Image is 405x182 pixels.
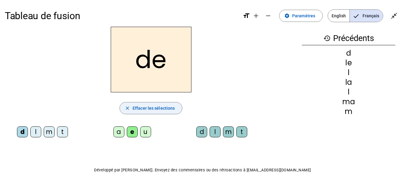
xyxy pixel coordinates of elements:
[284,13,290,19] mat-icon: settings
[125,105,130,111] mat-icon: close
[210,126,221,137] div: l
[5,6,238,26] h1: Tableau de fusion
[30,126,41,137] div: l
[302,50,395,57] div: d
[133,105,175,112] span: Effacer les sélections
[57,126,68,137] div: t
[223,126,234,137] div: m
[388,10,400,22] button: Quitter le plein écran
[262,10,274,22] button: Diminuer la taille de la police
[5,167,400,174] p: Développé par [PERSON_NAME]. Envoyez des commentaires ou des rétroactions à [EMAIL_ADDRESS][DOMAI...
[302,32,395,45] h3: Précédents
[302,69,395,76] div: l
[250,10,262,22] button: Augmenter la taille de la police
[243,12,250,19] mat-icon: format_size
[279,10,323,22] button: Paramètres
[120,102,182,114] button: Effacer les sélections
[390,12,398,19] mat-icon: close_fullscreen
[140,126,151,137] div: u
[328,9,383,22] mat-button-toggle-group: Language selection
[302,79,395,86] div: la
[44,126,55,137] div: m
[17,126,28,137] div: d
[252,12,260,19] mat-icon: add
[292,12,315,19] span: Paramètres
[328,10,349,22] span: English
[236,126,247,137] div: t
[302,88,395,96] div: l
[302,59,395,67] div: le
[323,35,331,42] mat-icon: history
[111,27,191,92] h2: de
[265,12,272,19] mat-icon: remove
[127,126,138,137] div: e
[196,126,207,137] div: d
[302,98,395,105] div: ma
[350,10,383,22] span: Français
[302,108,395,115] div: m
[113,126,124,137] div: a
